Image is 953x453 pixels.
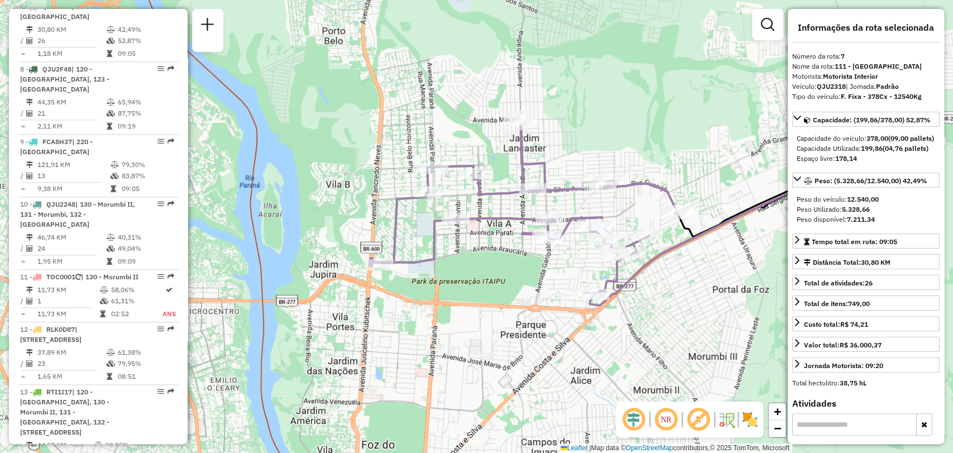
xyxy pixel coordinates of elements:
[46,388,72,396] span: RTI1I17
[37,358,106,369] td: 23
[866,134,888,142] strong: 378,00
[107,360,115,367] i: % de utilização da cubagem
[37,371,106,382] td: 1,65 KM
[37,108,106,119] td: 21
[883,144,928,152] strong: (04,76 pallets)
[741,411,759,428] img: Exibir/Ocultar setores
[26,349,33,356] i: Distância Total
[117,347,174,358] td: 61,38%
[37,295,99,307] td: 1
[769,403,786,420] a: Zoom in
[792,254,940,269] a: Distância Total:30,80 KM
[107,110,115,117] i: % de utilização da cubagem
[26,161,33,168] i: Distância Total
[792,51,940,61] div: Número da rota:
[865,279,873,287] strong: 26
[37,256,106,267] td: 1,95 KM
[81,273,138,281] span: | 130 - Morumbi II
[20,137,93,156] span: | 220 - [GEOGRAPHIC_DATA]
[589,444,591,452] span: |
[620,406,647,433] span: Ocultar deslocamento
[835,62,922,70] strong: 111 - [GEOGRAPHIC_DATA]
[117,97,174,108] td: 65,94%
[166,287,173,293] i: Rota otimizada
[42,65,71,73] span: QJU2F48
[812,237,897,246] span: Tempo total em rota: 09:05
[111,295,162,307] td: 61,31%
[37,35,106,46] td: 26
[117,232,174,243] td: 40,31%
[111,284,162,295] td: 58,06%
[813,116,931,124] span: Capacidade: (199,86/378,00) 52,87%
[792,233,940,249] a: Tempo total em rota: 09:05
[20,2,92,21] span: 7 -
[167,326,174,332] em: Rota exportada
[20,200,135,228] span: | 130 - Morumbi II, 131 - Morumbi, 132 - [GEOGRAPHIC_DATA]
[157,388,164,395] em: Opções
[26,287,33,293] i: Distância Total
[100,311,106,317] i: Tempo total em rota
[162,308,176,320] td: ANS
[37,308,99,320] td: 11,73 KM
[37,121,106,132] td: 2,11 KM
[107,26,115,33] i: % de utilização do peso
[121,183,174,194] td: 09:05
[121,159,174,170] td: 79,30%
[797,133,935,144] div: Capacidade do veículo:
[20,325,82,344] span: 12 -
[107,234,115,241] i: % de utilização do peso
[20,137,93,156] span: 9 -
[26,298,33,304] i: Total de Atividades
[665,205,693,216] div: Atividade não roteirizada - ROBERTO PETRY SUPERM
[888,134,934,142] strong: (09,00 pallets)
[848,299,870,308] strong: 749,00
[847,195,879,203] strong: 12.540,00
[37,183,110,194] td: 9,38 KM
[861,144,883,152] strong: 199,86
[20,65,109,93] span: | 120 - [GEOGRAPHIC_DATA], 123 - [GEOGRAPHIC_DATA]
[37,24,106,35] td: 30,80 KM
[20,295,26,307] td: /
[37,170,110,182] td: 13
[846,82,899,90] span: | Jornada:
[797,195,879,203] span: Peso do veículo:
[20,325,82,344] span: | [STREET_ADDRESS]
[841,92,922,101] strong: F. Fixa - 378Cx - 12540Kg
[792,112,940,127] a: Capacidade: (199,86/378,00) 52,87%
[20,183,26,194] td: =
[797,204,935,214] div: Peso Utilizado:
[121,170,174,182] td: 83,87%
[117,371,174,382] td: 08:51
[20,273,138,281] span: 11 -
[157,201,164,207] em: Opções
[823,72,878,80] strong: Motorista Interior
[117,108,174,119] td: 87,75%
[817,82,846,90] strong: QJU2318
[37,232,106,243] td: 46,74 KM
[107,349,115,356] i: % de utilização do peso
[792,129,940,168] div: Capacidade: (199,86/378,00) 52,87%
[792,92,940,102] div: Tipo do veículo:
[46,273,75,281] span: TOC0001
[876,82,899,90] strong: Padrão
[792,71,940,82] div: Motorista:
[157,65,164,72] em: Opções
[685,406,712,433] span: Exibir rótulo
[167,201,174,207] em: Rota exportada
[841,52,845,60] strong: 7
[167,138,174,145] em: Rota exportada
[20,358,26,369] td: /
[804,320,868,330] div: Custo total:
[804,258,890,268] div: Distância Total:
[861,258,890,266] span: 30,80 KM
[20,388,109,436] span: | 120 - [GEOGRAPHIC_DATA], 130 - Morumbi II, 131 - [GEOGRAPHIC_DATA], 132 - [STREET_ADDRESS]
[792,61,940,71] div: Nome da rota:
[774,421,781,435] span: −
[558,444,792,453] div: Map data © contributors,© 2025 TomTom, Microsoft
[42,2,71,11] span: QJU2318
[840,320,868,328] strong: R$ 74,21
[46,325,75,333] span: RLK0D87
[107,245,115,252] i: % de utilização da cubagem
[107,37,115,44] i: % de utilização da cubagem
[792,357,940,373] a: Jornada Motorista: 09:20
